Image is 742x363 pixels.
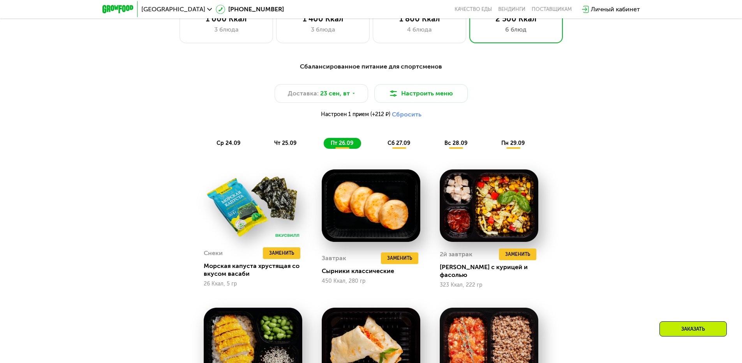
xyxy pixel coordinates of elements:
div: 1 800 Ккал [381,14,458,23]
span: пн 29.09 [501,140,525,146]
div: 4 блюда [381,25,458,34]
span: пт 26.09 [331,140,353,146]
button: Заменить [263,247,300,259]
span: ср 24.09 [217,140,240,146]
div: 6 блюд [478,25,555,34]
div: поставщикам [532,6,572,12]
div: 26 Ккал, 5 гр [204,281,302,287]
span: 23 сен, вт [320,89,350,98]
div: Снеки [204,247,223,259]
span: вс 28.09 [444,140,467,146]
div: 323 Ккал, 222 гр [440,282,538,288]
div: 1 000 Ккал [188,14,265,23]
div: Личный кабинет [591,5,640,14]
span: чт 25.09 [274,140,296,146]
span: сб 27.09 [388,140,410,146]
span: Доставка: [288,89,319,98]
span: Заменить [269,249,294,257]
div: 2й завтрак [440,248,472,260]
span: Заменить [387,254,412,262]
a: Качество еды [455,6,492,12]
button: Сбросить [392,111,421,118]
span: Заменить [505,250,530,258]
div: 2 500 Ккал [478,14,555,23]
div: 1 400 Ккал [284,14,361,23]
div: Сбалансированное питание для спортсменов [141,62,602,72]
div: 3 блюда [284,25,361,34]
div: 3 блюда [188,25,265,34]
span: [GEOGRAPHIC_DATA] [141,6,205,12]
span: Настроен 1 прием (+212 ₽) [321,112,390,117]
div: Сырники классические [322,267,427,275]
a: [PHONE_NUMBER] [216,5,284,14]
button: Заменить [499,248,536,260]
div: [PERSON_NAME] с курицей и фасолью [440,263,545,279]
div: Морская капуста хрустящая со вкусом васаби [204,262,308,278]
div: Завтрак [322,252,346,264]
button: Заменить [381,252,418,264]
button: Настроить меню [374,84,468,103]
div: Заказать [659,321,727,337]
a: Вендинги [498,6,525,12]
div: 450 Ккал, 280 гр [322,278,420,284]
